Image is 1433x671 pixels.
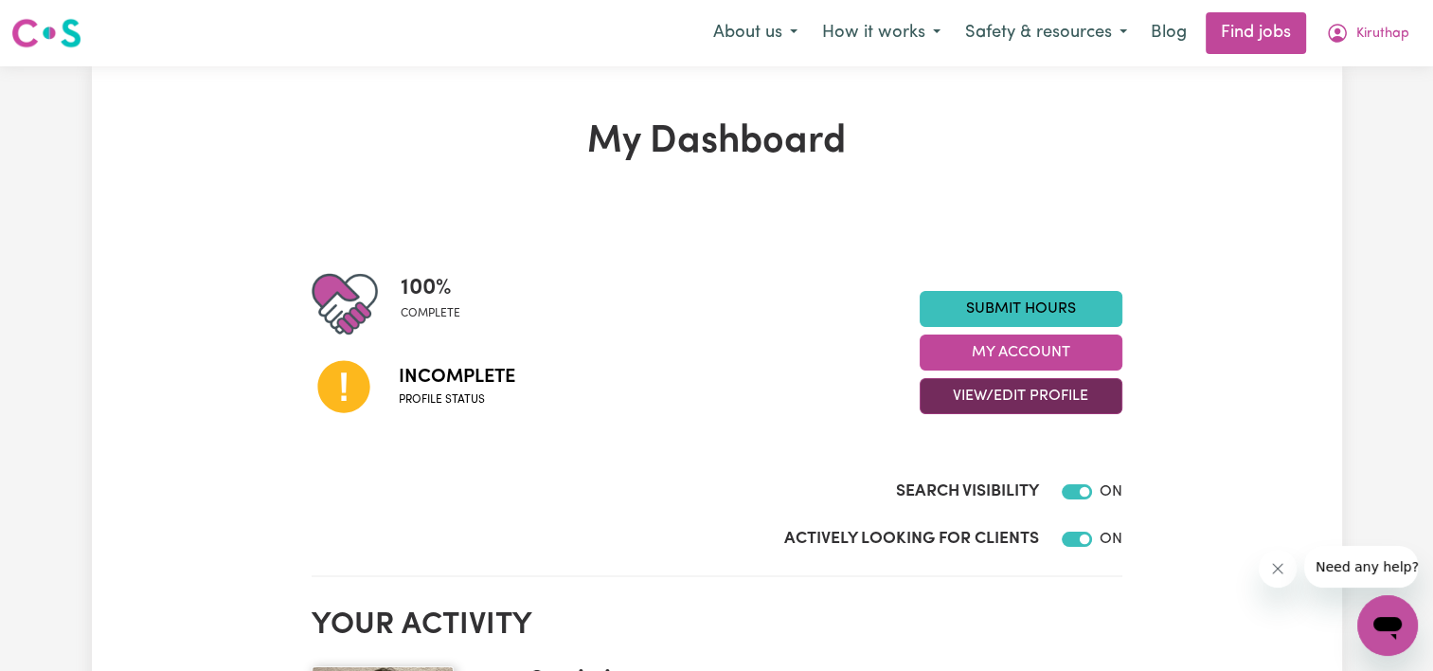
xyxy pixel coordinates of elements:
[920,335,1122,371] button: My Account
[1357,595,1418,656] iframe: Button to launch messaging window
[1259,550,1297,588] iframe: Close message
[1100,532,1122,547] span: ON
[920,291,1122,327] a: Submit Hours
[701,13,810,53] button: About us
[11,16,81,50] img: Careseekers logo
[1304,546,1418,588] iframe: Message from company
[953,13,1139,53] button: Safety & resources
[401,271,460,305] span: 100 %
[312,608,1122,644] h2: Your activity
[1314,13,1422,53] button: My Account
[401,305,460,322] span: complete
[784,527,1039,552] label: Actively Looking for Clients
[399,391,515,408] span: Profile status
[11,11,81,55] a: Careseekers logo
[896,480,1039,504] label: Search Visibility
[11,13,115,28] span: Need any help?
[1356,24,1409,45] span: Kiruthap
[1206,12,1306,54] a: Find jobs
[920,378,1122,414] button: View/Edit Profile
[810,13,953,53] button: How it works
[1100,484,1122,499] span: ON
[399,363,515,391] span: Incomplete
[312,119,1122,165] h1: My Dashboard
[401,271,475,337] div: Profile completeness: 100%
[1139,12,1198,54] a: Blog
